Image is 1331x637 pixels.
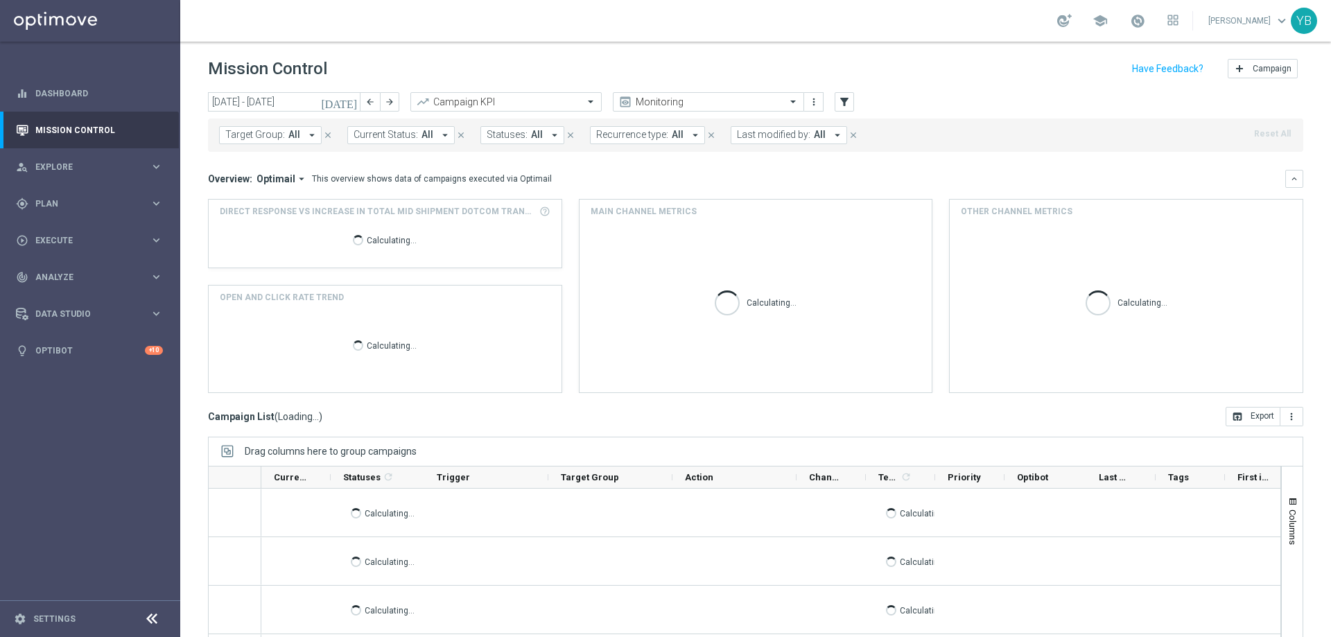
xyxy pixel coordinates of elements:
[35,310,150,318] span: Data Studio
[1226,407,1280,426] button: open_in_browser Export
[15,272,164,283] button: track_changes Analyze keyboard_arrow_right
[439,129,451,141] i: arrow_drop_down
[731,126,847,144] button: Last modified by: All arrow_drop_down
[220,291,344,304] h4: OPEN AND CLICK RATE TREND
[16,198,28,210] i: gps_fixed
[245,446,417,457] span: Drag columns here to group campaigns
[1228,59,1298,78] button: add Campaign
[1207,10,1291,31] a: [PERSON_NAME]keyboard_arrow_down
[256,173,295,185] span: Optimail
[365,97,375,107] i: arrow_back
[15,162,164,173] button: person_search Explore keyboard_arrow_right
[150,160,163,173] i: keyboard_arrow_right
[1232,411,1243,422] i: open_in_browser
[288,129,300,141] span: All
[15,345,164,356] button: lightbulb Optibot +10
[150,234,163,247] i: keyboard_arrow_right
[1168,472,1189,482] span: Tags
[275,410,278,423] span: (
[1253,64,1291,73] span: Campaign
[16,344,28,357] i: lightbulb
[208,410,322,423] h3: Campaign List
[381,469,394,485] span: Calculate column
[35,75,163,112] a: Dashboard
[16,87,28,100] i: equalizer
[35,200,150,208] span: Plan
[807,94,821,110] button: more_vert
[590,126,705,144] button: Recurrence type: All arrow_drop_down
[219,126,322,144] button: Target Group: All arrow_drop_down
[15,198,164,209] button: gps_fixed Plan keyboard_arrow_right
[15,125,164,136] button: Mission Control
[252,173,312,185] button: Optimail arrow_drop_down
[561,472,619,482] span: Target Group
[948,472,981,482] span: Priority
[150,197,163,210] i: keyboard_arrow_right
[312,173,552,185] div: This overview shows data of campaigns executed via Optimail
[1285,170,1303,188] button: keyboard_arrow_down
[295,173,308,185] i: arrow_drop_down
[145,346,163,355] div: +10
[33,615,76,623] a: Settings
[360,92,380,112] button: arrow_back
[613,92,804,112] ng-select: Monitoring
[383,471,394,482] i: refresh
[278,410,319,423] span: Loading...
[1017,472,1048,482] span: Optibot
[35,332,145,369] a: Optibot
[322,128,334,143] button: close
[814,129,826,141] span: All
[15,308,164,320] div: Data Studio keyboard_arrow_right
[808,96,819,107] i: more_vert
[564,128,577,143] button: close
[900,506,950,519] p: Calculating...
[208,59,327,79] h1: Mission Control
[15,88,164,99] button: equalizer Dashboard
[1289,174,1299,184] i: keyboard_arrow_down
[835,92,854,112] button: filter_alt
[566,130,575,140] i: close
[531,129,543,141] span: All
[319,92,360,113] button: [DATE]
[16,234,28,247] i: play_circle_outline
[365,506,415,519] p: Calculating...
[354,129,418,141] span: Current Status:
[838,96,851,108] i: filter_alt
[900,603,950,616] p: Calculating...
[898,469,912,485] span: Calculate column
[16,161,28,173] i: person_search
[706,130,716,140] i: close
[618,95,632,109] i: preview
[321,96,358,108] i: [DATE]
[809,472,842,482] span: Channel
[849,130,858,140] i: close
[35,163,150,171] span: Explore
[421,129,433,141] span: All
[323,130,333,140] i: close
[14,613,26,625] i: settings
[456,130,466,140] i: close
[961,205,1072,218] h4: Other channel metrics
[319,410,322,423] span: )
[487,129,528,141] span: Statuses:
[367,338,417,351] p: Calculating...
[747,295,797,308] p: Calculating...
[1132,64,1203,73] input: Have Feedback?
[35,236,150,245] span: Execute
[16,161,150,173] div: Explore
[365,555,415,568] p: Calculating...
[1287,509,1298,545] span: Columns
[596,129,668,141] span: Recurrence type:
[437,472,470,482] span: Trigger
[1286,411,1297,422] i: more_vert
[16,271,150,283] div: Analyze
[1226,410,1303,421] multiple-options-button: Export to CSV
[16,332,163,369] div: Optibot
[685,472,713,482] span: Action
[365,603,415,616] p: Calculating...
[16,271,28,283] i: track_changes
[16,234,150,247] div: Execute
[15,235,164,246] div: play_circle_outline Execute keyboard_arrow_right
